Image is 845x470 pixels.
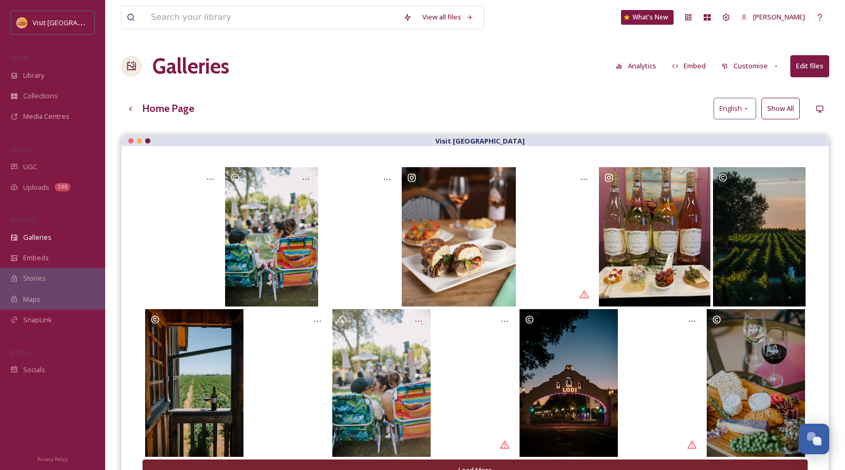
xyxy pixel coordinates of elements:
[23,253,49,263] span: Embeds
[667,56,711,76] button: Embed
[790,55,829,77] button: Edit files
[37,456,68,463] span: Privacy Policy
[23,70,44,80] span: Library
[23,91,58,101] span: Collections
[23,232,52,242] span: Galleries
[145,167,223,306] video: Karaoke Wednesday's at Five Window!
[11,349,32,356] span: SOCIALS
[23,365,45,375] span: Socials
[23,294,40,304] span: Maps
[716,56,785,76] button: Customise
[23,162,37,172] span: UGC
[33,17,114,27] span: Visit [GEOGRAPHIC_DATA]
[417,7,479,27] a: View all files
[152,50,229,82] a: Galleries
[11,146,33,154] span: COLLECT
[753,12,805,22] span: [PERSON_NAME]
[610,56,661,76] button: Analytics
[761,98,800,119] button: Show All
[146,6,398,29] input: Search your library
[17,17,27,28] img: Square%20Social%20Visit%20Lodi.png
[11,216,35,224] span: WIDGETS
[719,104,742,114] span: English
[621,10,674,25] a: What's New
[23,182,49,192] span: Uploads
[435,136,525,146] strong: Visit [GEOGRAPHIC_DATA]
[610,56,667,76] a: Analytics
[23,315,52,325] span: SnapLink
[736,7,810,27] a: [PERSON_NAME]
[37,452,68,465] a: Privacy Policy
[799,424,829,454] button: Open Chat
[142,101,195,116] h3: Home Page
[23,111,69,121] span: Media Centres
[55,183,70,191] div: 198
[11,54,29,62] span: MEDIA
[23,273,46,283] span: Stories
